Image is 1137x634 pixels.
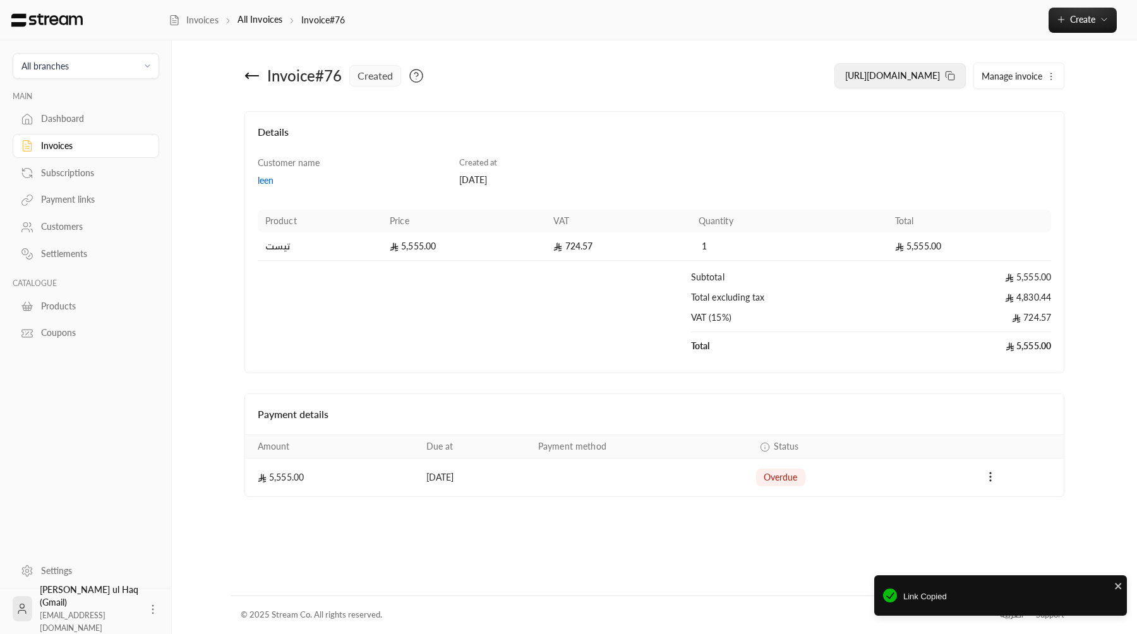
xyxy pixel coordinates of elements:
[238,14,282,25] a: All Invoices
[41,140,143,152] div: Invoices
[382,210,546,232] th: Price
[774,440,799,453] span: Status
[887,261,1051,291] td: 5,555.00
[21,59,69,73] div: All branches
[13,242,159,266] a: Settlements
[258,174,447,187] a: leen
[301,14,345,27] p: Invoice#76
[531,435,749,458] th: Payment method
[258,157,320,168] span: Customer name
[169,13,346,27] nav: breadcrumb
[245,458,419,496] td: 5,555.00
[691,291,887,311] td: Total excluding tax
[691,261,887,291] td: Subtotal
[1070,14,1095,25] span: Create
[13,188,159,212] a: Payment links
[245,434,1064,496] table: Payments
[41,167,143,179] div: Subscriptions
[13,134,159,158] a: Invoices
[13,294,159,318] a: Products
[258,124,1052,152] h4: Details
[459,174,649,186] div: [DATE]
[887,291,1051,311] td: 4,830.44
[41,248,143,260] div: Settlements
[10,13,84,27] img: Logo
[41,300,143,313] div: Products
[258,407,1052,422] h4: Payment details
[13,215,159,239] a: Customers
[887,332,1051,360] td: 5,555.00
[459,157,497,167] span: Created at
[258,232,382,261] td: تیست
[13,278,159,289] p: CATALOGUE
[691,210,887,232] th: Quantity
[258,210,382,232] th: Product
[41,326,143,339] div: Coupons
[382,232,546,261] td: 5,555.00
[1114,579,1123,592] button: close
[1049,8,1117,33] button: Create
[169,14,219,27] a: Invoices
[40,611,105,633] span: [EMAIL_ADDRESS][DOMAIN_NAME]
[764,471,798,484] span: overdue
[887,210,1051,232] th: Total
[887,232,1051,261] td: 5,555.00
[903,590,1118,603] span: Link Copied
[546,210,690,232] th: VAT
[258,210,1052,360] table: Products
[13,53,159,79] button: All branches
[13,321,159,345] a: Coupons
[241,609,382,621] div: © 2025 Stream Co. All rights reserved.
[546,232,690,261] td: 724.57
[358,68,393,83] span: created
[699,240,711,253] span: 1
[13,92,159,102] p: MAIN
[13,558,159,583] a: Settings
[267,66,342,86] div: Invoice # 76
[41,193,143,206] div: Payment links
[845,70,940,81] span: [URL][DOMAIN_NAME]
[41,565,143,577] div: Settings
[40,583,139,634] div: [PERSON_NAME] ul Haq (Gmail)
[13,107,159,131] a: Dashboard
[691,311,887,332] td: VAT (15%)
[974,63,1064,88] button: Manage invoice
[245,435,419,458] th: Amount
[887,311,1051,332] td: 724.57
[834,63,966,88] button: [URL][DOMAIN_NAME]
[41,112,143,125] div: Dashboard
[41,220,143,233] div: Customers
[982,71,1042,81] span: Manage invoice
[419,435,531,458] th: Due at
[13,160,159,185] a: Subscriptions
[419,458,531,496] td: [DATE]
[691,332,887,360] td: Total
